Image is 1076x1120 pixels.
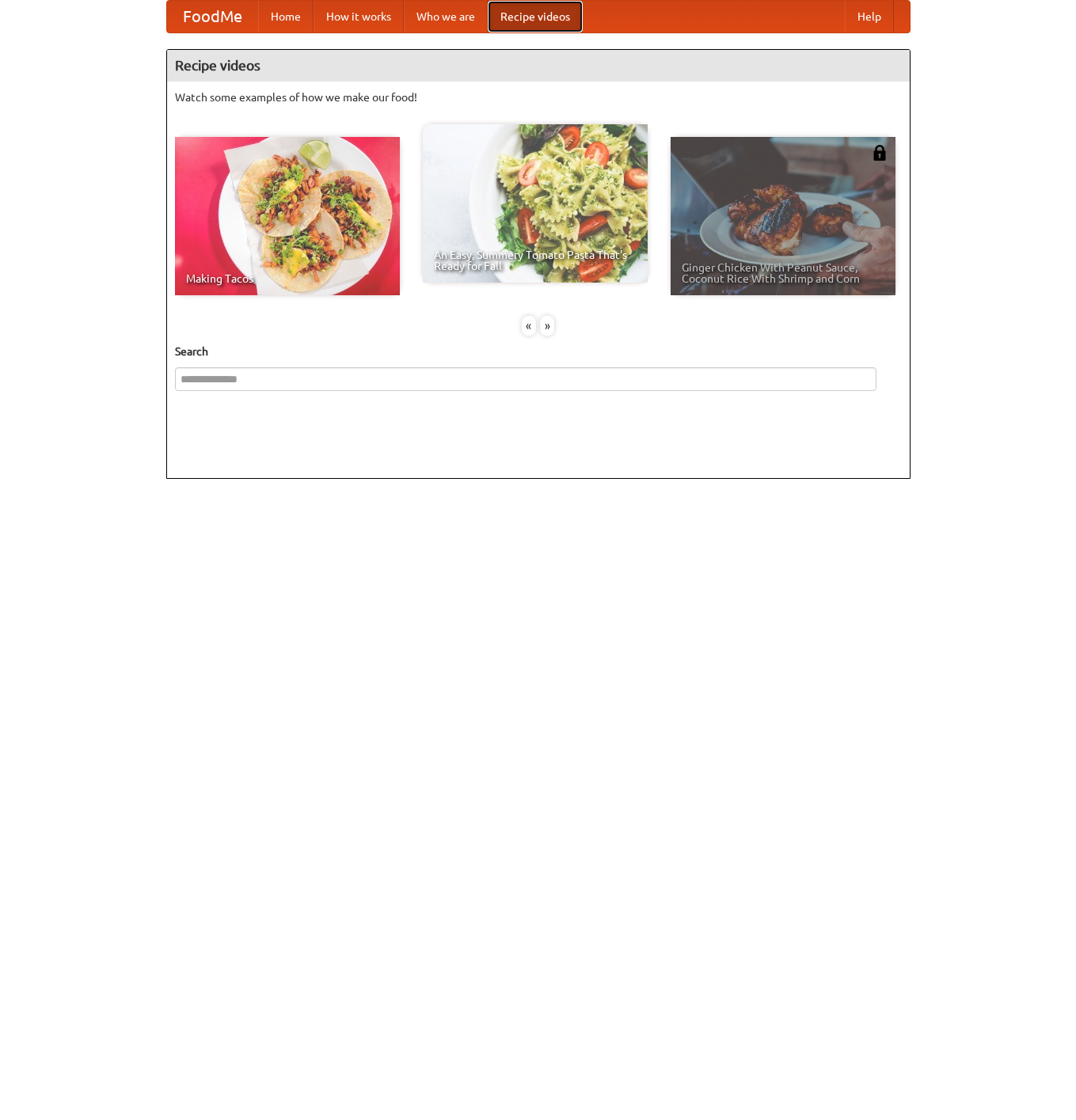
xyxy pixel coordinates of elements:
a: Home [258,1,314,32]
p: Watch some examples of how we make our food! [175,89,902,105]
div: « [522,316,536,336]
a: FoodMe [167,1,258,32]
a: Making Tacos [175,137,400,295]
span: Making Tacos [186,273,389,284]
h4: Recipe videos [167,50,910,82]
a: Recipe videos [488,1,583,32]
img: 483408.png [872,145,888,161]
div: » [540,316,554,336]
span: An Easy, Summery Tomato Pasta That's Ready for Fall [434,249,637,271]
a: An Easy, Summery Tomato Pasta That's Ready for Fall [423,124,648,283]
a: Who we are [404,1,488,32]
a: Help [845,1,894,32]
a: How it works [314,1,404,32]
h5: Search [175,344,902,359]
